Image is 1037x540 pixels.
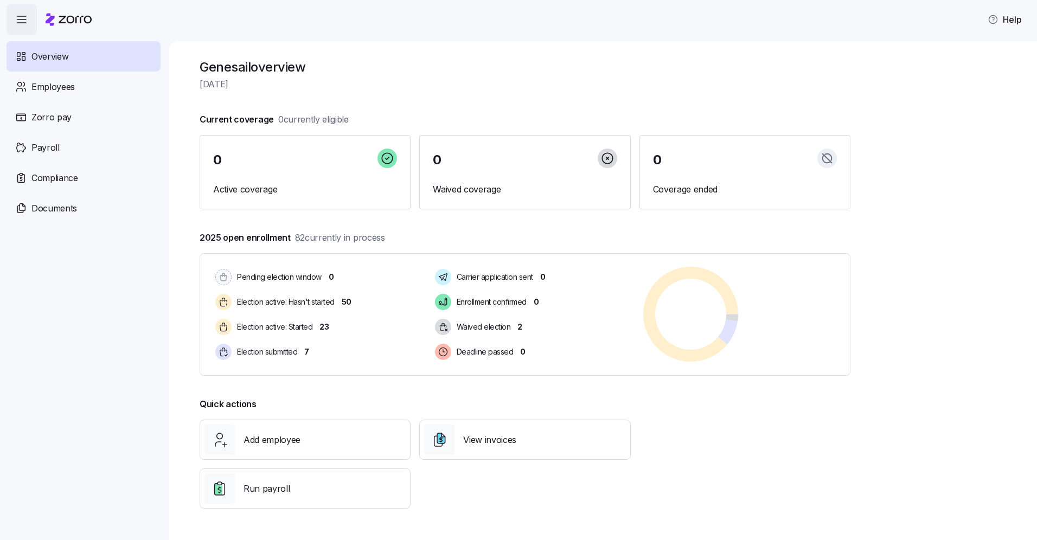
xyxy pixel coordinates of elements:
[433,153,441,166] span: 0
[31,171,78,185] span: Compliance
[329,272,334,282] span: 0
[244,433,300,447] span: Add employee
[200,78,850,91] span: [DATE]
[200,59,850,75] h1: Genesail overview
[988,13,1022,26] span: Help
[342,297,351,307] span: 50
[7,193,161,223] a: Documents
[7,163,161,193] a: Compliance
[7,102,161,132] a: Zorro pay
[979,9,1030,30] button: Help
[200,231,385,245] span: 2025 open enrollment
[319,322,329,332] span: 23
[234,297,335,307] span: Election active: Hasn't started
[31,141,60,155] span: Payroll
[31,50,68,63] span: Overview
[234,322,312,332] span: Election active: Started
[31,111,72,124] span: Zorro pay
[234,346,297,357] span: Election submitted
[653,153,662,166] span: 0
[304,346,309,357] span: 7
[213,153,222,166] span: 0
[463,433,516,447] span: View invoices
[200,113,349,126] span: Current coverage
[278,113,349,126] span: 0 currently eligible
[453,346,514,357] span: Deadline passed
[7,72,161,102] a: Employees
[234,272,322,282] span: Pending election window
[31,202,77,215] span: Documents
[7,132,161,163] a: Payroll
[433,183,617,196] span: Waived coverage
[453,272,533,282] span: Carrier application sent
[453,322,511,332] span: Waived election
[213,183,397,196] span: Active coverage
[534,297,539,307] span: 0
[653,183,837,196] span: Coverage ended
[520,346,526,357] span: 0
[31,80,75,94] span: Employees
[7,41,161,72] a: Overview
[244,482,290,496] span: Run payroll
[453,297,527,307] span: Enrollment confirmed
[540,272,546,282] span: 0
[517,322,522,332] span: 2
[200,397,257,411] span: Quick actions
[295,231,385,245] span: 82 currently in process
